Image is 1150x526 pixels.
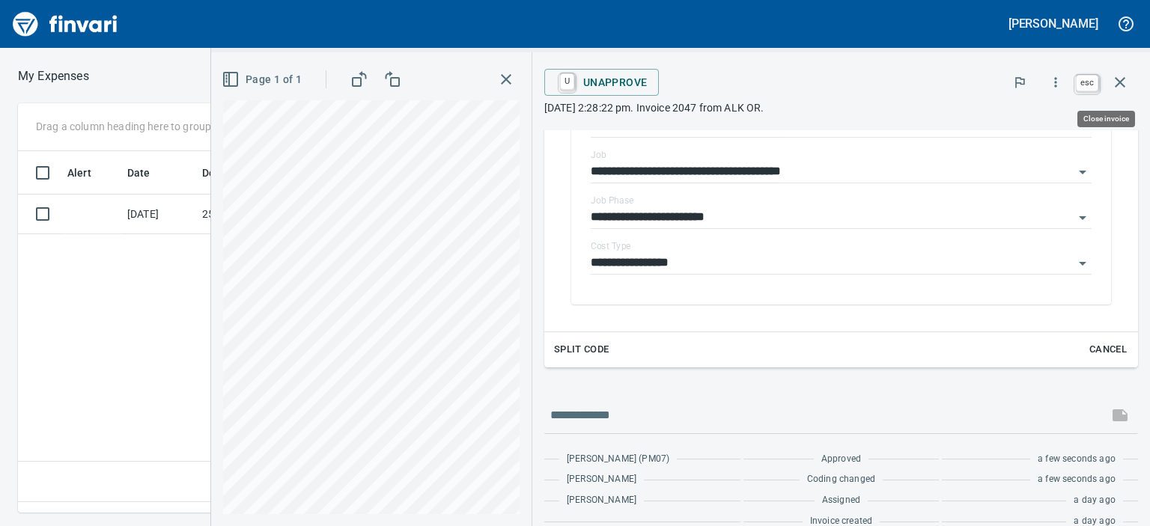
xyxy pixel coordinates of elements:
button: [PERSON_NAME] [1005,12,1102,35]
span: Description [202,164,258,182]
button: Open [1072,207,1093,228]
span: [PERSON_NAME] [567,493,636,508]
button: Open [1072,162,1093,183]
a: esc [1076,75,1098,91]
span: Assigned [822,493,860,508]
label: Job [591,150,606,159]
button: Cancel [1084,338,1132,361]
span: Split Code [554,341,609,358]
p: My Expenses [18,67,89,85]
span: Approved [821,452,861,467]
span: Date [127,164,150,182]
img: Finvari [9,6,121,42]
span: [PERSON_NAME] [567,472,636,487]
span: Alert [67,164,111,182]
span: This records your message into the invoice and notifies anyone mentioned [1102,397,1138,433]
span: Cancel [1088,341,1128,358]
div: Expand [544,22,1138,367]
span: a few seconds ago [1038,472,1116,487]
span: Page 1 of 1 [225,70,302,89]
h5: [PERSON_NAME] [1008,16,1098,31]
label: Cost Type [591,242,631,251]
label: Job Phase [591,196,633,205]
p: [DATE] 2:28:22 pm. Invoice 2047 from ALK OR. [544,100,1138,115]
button: Open [1072,253,1093,274]
span: Unapprove [556,70,648,95]
span: Date [127,164,170,182]
nav: breadcrumb [18,67,89,85]
span: Alert [67,164,91,182]
p: Drag a column heading here to group the table [36,119,255,134]
span: [PERSON_NAME] (PM07) [567,452,669,467]
span: a few seconds ago [1038,452,1116,467]
button: Flag [1003,66,1036,99]
button: UUnapprove [544,69,660,96]
td: 252004 [196,195,331,234]
button: Split Code [550,338,613,361]
a: U [560,73,574,90]
button: Page 1 of 1 [219,66,308,94]
span: Description [202,164,278,182]
td: [DATE] [121,195,196,234]
span: a day ago [1074,493,1116,508]
span: Coding changed [807,472,875,487]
